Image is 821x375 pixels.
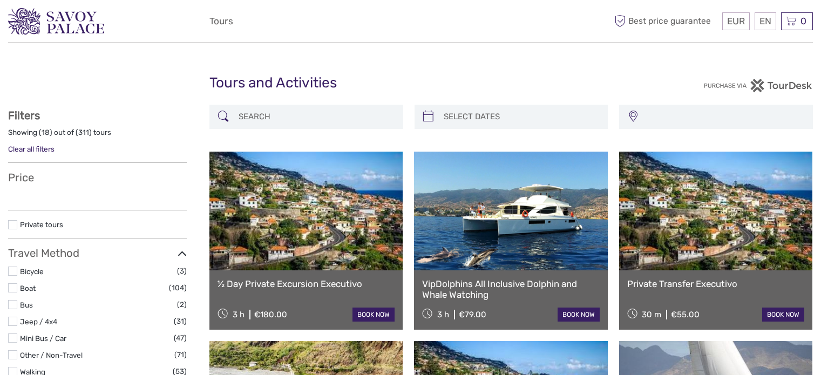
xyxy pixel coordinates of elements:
[8,145,55,153] a: Clear all filters
[627,278,804,289] a: Private Transfer Executivo
[703,79,813,92] img: PurchaseViaTourDesk.png
[209,13,233,29] a: Tours
[42,127,50,138] label: 18
[20,317,57,326] a: Jeep / 4x4
[20,351,83,359] a: Other / Non-Travel
[20,334,66,343] a: Mini Bus / Car
[727,16,745,26] span: EUR
[20,301,33,309] a: Bus
[8,109,40,122] strong: Filters
[254,310,287,319] div: €180.00
[437,310,449,319] span: 3 h
[209,74,612,92] h1: Tours and Activities
[8,247,187,260] h3: Travel Method
[8,127,187,144] div: Showing ( ) out of ( ) tours
[177,265,187,277] span: (3)
[233,310,245,319] span: 3 h
[558,308,600,322] a: book now
[20,284,36,292] a: Boat
[612,12,720,30] span: Best price guarantee
[642,310,661,319] span: 30 m
[799,16,808,26] span: 0
[755,12,776,30] div: EN
[8,171,187,184] h3: Price
[671,310,700,319] div: €55.00
[439,107,603,126] input: SELECT DATES
[20,220,63,229] a: Private tours
[174,332,187,344] span: (47)
[20,267,44,276] a: Bicycle
[8,8,104,35] img: 3279-876b4492-ee62-4c61-8ef8-acb0a8f63b96_logo_small.png
[234,107,398,126] input: SEARCH
[177,298,187,311] span: (2)
[78,127,89,138] label: 311
[762,308,804,322] a: book now
[352,308,395,322] a: book now
[169,282,187,294] span: (104)
[218,278,395,289] a: ½ Day Private Excursion Executivo
[422,278,599,301] a: VipDolphins All Inclusive Dolphin and Whale Watching
[174,315,187,328] span: (31)
[459,310,486,319] div: €79.00
[174,349,187,361] span: (71)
